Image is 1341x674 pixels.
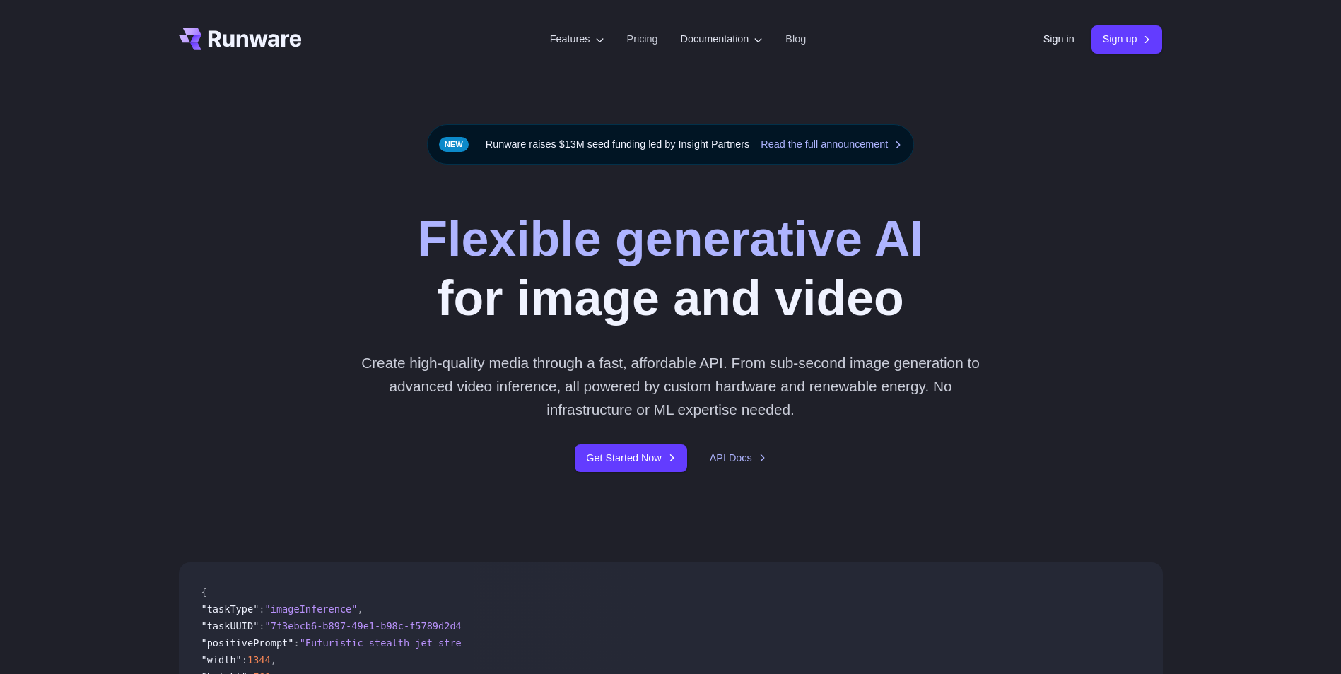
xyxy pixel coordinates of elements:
span: , [271,654,276,666]
a: Read the full announcement [761,136,902,153]
span: "width" [201,654,242,666]
label: Documentation [681,31,763,47]
span: : [259,603,264,615]
span: "7f3ebcb6-b897-49e1-b98c-f5789d2d40d7" [265,620,485,632]
span: : [259,620,264,632]
span: "Futuristic stealth jet streaking through a neon-lit cityscape with glowing purple exhaust" [300,637,826,649]
a: Pricing [627,31,658,47]
span: , [357,603,363,615]
a: Sign in [1043,31,1074,47]
a: API Docs [710,450,766,466]
span: : [293,637,299,649]
span: "imageInference" [265,603,358,615]
div: Runware raises $13M seed funding led by Insight Partners [427,124,915,165]
p: Create high-quality media through a fast, affordable API. From sub-second image generation to adv... [356,351,985,422]
span: { [201,586,207,598]
span: "positivePrompt" [201,637,294,649]
a: Sign up [1091,25,1163,53]
strong: Flexible generative AI [417,211,923,266]
span: 1344 [247,654,271,666]
span: "taskType" [201,603,259,615]
a: Go to / [179,28,302,50]
a: Get Started Now [575,444,686,472]
label: Features [550,31,604,47]
span: "taskUUID" [201,620,259,632]
a: Blog [785,31,806,47]
span: : [242,654,247,666]
h1: for image and video [417,210,923,329]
